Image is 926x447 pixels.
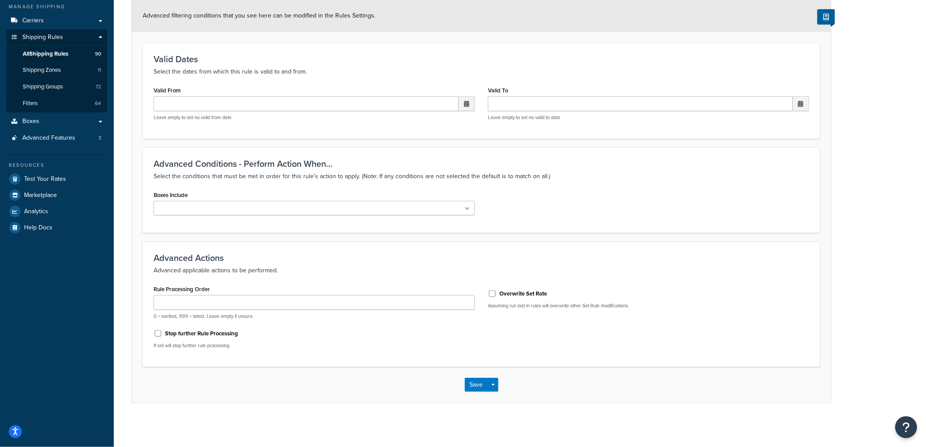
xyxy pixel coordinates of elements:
[24,208,48,215] span: Analytics
[7,130,107,146] a: Advanced Features3
[23,100,38,107] span: Filters
[23,83,63,91] span: Shipping Groups
[7,95,107,112] li: Filters
[22,118,39,125] span: Boxes
[154,87,181,94] label: Valid From
[154,159,809,169] h3: Advanced Conditions - Perform Action When...
[7,187,107,203] a: Marketplace
[154,286,210,292] label: Rule Processing Order
[7,13,107,29] a: Carriers
[154,54,809,64] h3: Valid Dates
[7,95,107,112] a: Filters64
[154,253,809,263] h3: Advanced Actions
[7,62,107,78] a: Shipping Zones11
[7,62,107,78] li: Shipping Zones
[23,67,61,74] span: Shipping Zones
[95,100,101,107] span: 64
[817,9,835,25] button: Show Help Docs
[7,162,107,169] div: Resources
[95,83,101,91] span: 72
[895,416,917,438] button: Open Resource Center
[488,87,508,94] label: Valid To
[24,176,66,183] span: Test Your Rates
[165,330,238,338] label: Stop further Rule Processing
[154,171,809,182] p: Select the conditions that must be met in order for this rule's action to apply. (Note: If any co...
[7,79,107,95] a: Shipping Groups72
[7,29,107,113] li: Shipping Rules
[154,313,475,320] p: 0 = earliest, 999 = latest. Leave empty if unsure.
[7,220,107,236] a: Help Docs
[98,67,101,74] span: 11
[499,290,547,298] label: Overwrite Set Rate
[7,79,107,95] li: Shipping Groups
[24,192,57,199] span: Marketplace
[23,50,68,58] span: All Shipping Rules
[154,114,475,121] p: Leave empty to set no valid from date
[7,130,107,146] li: Advanced Features
[95,50,101,58] span: 90
[7,3,107,11] div: Manage Shipping
[98,134,102,142] span: 3
[488,303,809,309] p: Assuming run last in rules will overwrite other Set Rule modifications
[22,17,44,25] span: Carriers
[154,342,475,349] p: If set will stop further rule processing
[488,114,809,121] p: Leave empty to set no valid to date
[143,11,375,20] span: Advanced filtering conditions that you see here can be modified in the Rules Settings.
[465,378,488,392] button: Save
[22,134,75,142] span: Advanced Features
[7,113,107,130] a: Boxes
[154,67,809,77] p: Select the dates from which this rule is valid to and from.
[7,46,107,62] a: AllShipping Rules90
[7,171,107,187] a: Test Your Rates
[7,29,107,46] a: Shipping Rules
[22,34,63,41] span: Shipping Rules
[24,224,53,232] span: Help Docs
[154,192,188,198] label: Boxes Include
[154,265,809,276] p: Advanced applicable actions to be performed.
[7,204,107,219] a: Analytics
